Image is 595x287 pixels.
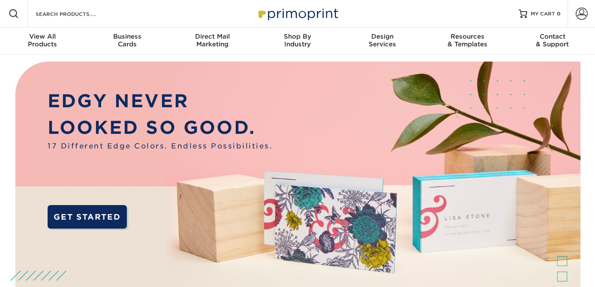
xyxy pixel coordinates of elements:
[255,4,340,23] img: Primoprint
[255,33,340,40] span: Shop By
[557,11,561,17] span: 0
[340,33,425,48] div: Services
[340,27,425,55] a: DesignServices
[510,33,595,40] span: Contact
[48,88,273,114] p: EDGY NEVER
[170,33,255,40] span: Direct Mail
[85,33,170,48] div: Cards
[170,33,255,48] div: Marketing
[531,10,555,18] span: MY CART
[85,27,170,55] a: BusinessCards
[48,114,273,141] p: LOOKED SO GOOD.
[170,27,255,55] a: Direct MailMarketing
[340,33,425,40] span: Design
[425,27,510,55] a: Resources& Templates
[510,33,595,48] div: & Support
[255,27,340,55] a: Shop ByIndustry
[425,33,510,40] span: Resources
[48,141,273,151] span: 17 Different Edge Colors. Endless Possibilities.
[510,27,595,55] a: Contact& Support
[35,9,118,19] input: SEARCH PRODUCTS.....
[255,33,340,48] div: Industry
[48,205,127,229] a: GET STARTED
[425,33,510,48] div: & Templates
[85,33,170,40] span: Business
